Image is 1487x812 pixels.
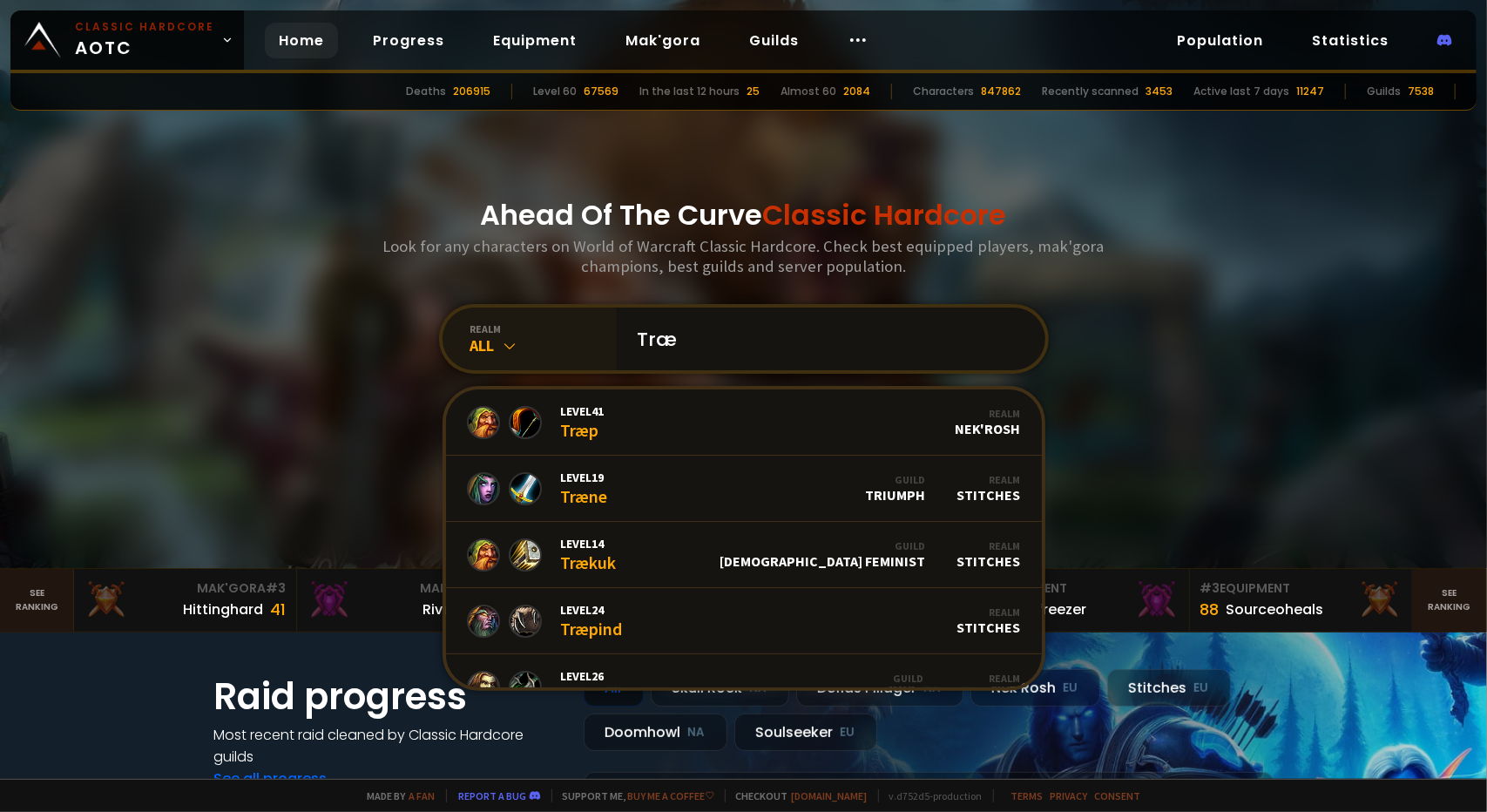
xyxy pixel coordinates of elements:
a: Progress [359,23,458,58]
small: EU [1064,680,1078,697]
span: Checkout [725,789,868,802]
div: Mak'Gora [84,579,286,598]
div: Rivench [422,599,477,620]
a: Equipment [479,23,591,58]
div: realm [470,322,617,335]
a: [DOMAIN_NAME] [792,789,868,802]
div: 7538 [1408,84,1434,99]
div: Stitches [957,606,1021,636]
a: Consent [1095,789,1141,802]
a: Buy me a coffee [628,789,714,802]
div: 88 [1200,598,1220,621]
h4: Most recent raid cleaned by Classic Hardcore guilds [214,724,563,768]
div: 41 [270,598,286,621]
div: Realm [957,606,1021,619]
span: Level 26 [561,668,624,684]
a: Privacy [1051,789,1088,802]
small: EU [841,724,855,741]
div: Nek'Rosh [956,672,1021,702]
h3: Look for any characters on World of Warcraft Classic Hardcore. Check best equipped players, mak'g... [376,236,1112,276]
small: EU [1194,680,1209,697]
div: 3453 [1146,84,1173,99]
small: NA [688,724,706,741]
small: Classic Hardcore [75,19,214,35]
div: Træp [561,403,605,441]
div: Sourceoheals [1227,599,1324,620]
div: Notafreezer [1004,599,1087,620]
a: #2Equipment88Notafreezer [967,569,1190,632]
div: [DEMOGRAPHIC_DATA] FEMINIST [720,539,926,570]
span: Level 19 [561,470,608,485]
span: # 3 [1200,579,1220,597]
div: Equipment [1200,579,1402,598]
div: Realm [957,473,1021,486]
div: Guild [838,672,924,685]
a: Level24TræpindRealmStitches [446,588,1042,654]
a: Home [265,23,338,58]
div: Træstub [561,668,624,706]
div: Characters [913,84,974,99]
span: Made by [357,789,436,802]
a: Mak'Gora#3Hittinghard41 [74,569,297,632]
div: Guild [866,473,926,486]
div: Equipment [977,579,1179,598]
a: Population [1163,23,1277,58]
a: Level26TræstubGuildDankMatterRealmNek'Rosh [446,654,1042,721]
div: DankMatter [838,672,924,702]
a: Seeranking [1413,569,1487,632]
div: Realm [957,539,1021,552]
a: See all progress [214,768,328,788]
div: Guilds [1367,84,1401,99]
div: Soulseeker [734,714,877,751]
div: Træpind [561,602,623,639]
input: Search a character... [627,308,1024,370]
div: Trækuk [561,536,617,573]
a: Statistics [1298,23,1403,58]
div: Active last 7 days [1193,84,1289,99]
span: # 3 [266,579,286,597]
a: Terms [1011,789,1044,802]
div: Recently scanned [1042,84,1139,99]
div: Realm [956,407,1021,420]
div: Almost 60 [781,84,836,99]
div: Deaths [406,84,446,99]
div: Stitches [957,539,1021,570]
div: Nek'Rosh [956,407,1021,437]
div: 206915 [453,84,490,99]
div: 847862 [981,84,1021,99]
a: Classic HardcoreAOTC [10,10,244,70]
div: Mak'Gora [308,579,509,598]
div: 67569 [584,84,618,99]
div: 25 [747,84,760,99]
span: v. d752d5 - production [878,789,983,802]
a: Mak'Gora#2Rivench100 [297,569,520,632]
a: a fan [409,789,436,802]
div: 11247 [1296,84,1324,99]
div: All [470,335,617,355]
div: Realm [956,672,1021,685]
h1: Ahead Of The Curve [481,194,1007,236]
div: Level 60 [533,84,577,99]
div: Træne [561,470,608,507]
a: Guilds [735,23,813,58]
span: Level 41 [561,403,605,419]
a: Mak'gora [612,23,714,58]
a: Level14TrækukGuild[DEMOGRAPHIC_DATA] FEMINISTRealmStitches [446,522,1042,588]
span: Level 14 [561,536,617,551]
span: Classic Hardcore [763,195,1007,234]
div: 2084 [843,84,870,99]
div: Triumph [866,473,926,504]
div: In the last 12 hours [639,84,740,99]
h1: Raid progress [214,669,563,724]
div: Nek'Rosh [970,669,1100,707]
div: Doomhowl [584,714,727,751]
a: #3Equipment88Sourceoheals [1190,569,1413,632]
span: Support me, [551,789,714,802]
span: AOTC [75,19,214,61]
div: Guild [720,539,926,552]
div: Hittinghard [183,599,263,620]
a: Level19TræneGuildTriumphRealmStitches [446,456,1042,522]
div: Stitches [1107,669,1231,707]
span: Level 24 [561,602,623,618]
a: Report a bug [459,789,527,802]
